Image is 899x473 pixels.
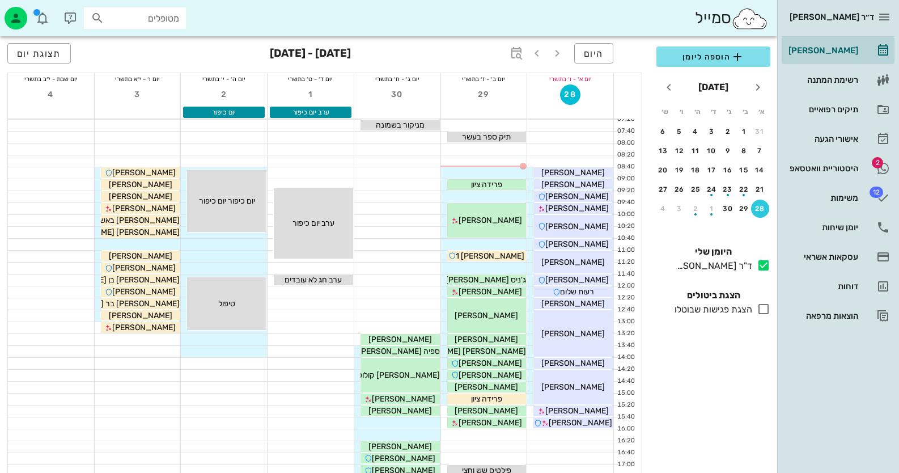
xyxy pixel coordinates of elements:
[541,299,605,309] span: [PERSON_NAME]
[212,108,236,116] span: יום כיפור
[751,180,769,199] button: 21
[694,76,733,99] button: [DATE]
[574,43,613,64] button: היום
[654,128,672,136] div: 6
[40,299,180,309] span: [PERSON_NAME] בר [PERSON_NAME]
[456,251,524,261] span: [PERSON_NAME] 1
[614,198,637,208] div: 09:40
[722,102,737,121] th: ג׳
[690,102,705,121] th: ה׳
[614,186,637,196] div: 09:20
[459,358,522,368] span: [PERSON_NAME]
[719,123,737,141] button: 2
[455,406,518,416] span: [PERSON_NAME]
[754,102,769,121] th: א׳
[735,185,753,193] div: 22
[786,164,858,173] div: היסטוריית וואטסאפ
[686,180,705,199] button: 25
[560,85,580,105] button: 28
[614,353,637,362] div: 14:00
[703,205,721,213] div: 1
[782,96,894,123] a: תיקים רפואיים
[459,216,522,225] span: [PERSON_NAME]
[349,370,440,380] span: [PERSON_NAME] קולוטיגין
[584,48,604,59] span: היום
[471,394,502,404] span: פרידה ציון
[387,90,408,99] span: 30
[614,138,637,148] div: 08:00
[786,75,858,85] div: רשימת המתנה
[703,142,721,160] button: 10
[268,73,354,85] div: יום ד׳ - ט׳ בתשרי
[671,123,689,141] button: 5
[751,205,769,213] div: 28
[8,73,94,85] div: יום שבת - י״ב בתשרי
[686,166,705,174] div: 18
[751,128,769,136] div: 31
[368,406,432,416] span: [PERSON_NAME]
[686,200,705,218] button: 2
[614,246,637,255] div: 11:00
[782,184,894,212] a: תגמשימות
[786,311,858,320] div: הוצאות מרפאה
[751,123,769,141] button: 31
[735,205,753,213] div: 29
[446,275,526,285] span: ג'ניס [PERSON_NAME]
[719,142,737,160] button: 9
[462,132,511,142] span: תיק ספר בעשר
[541,358,605,368] span: [PERSON_NAME]
[614,424,637,434] div: 16:00
[703,161,721,179] button: 17
[292,218,334,228] span: ערב יום כיפור
[541,329,605,339] span: [PERSON_NAME]
[614,329,637,339] div: 13:20
[703,147,721,155] div: 10
[112,263,176,273] span: [PERSON_NAME]
[695,6,768,31] div: סמייל
[719,147,737,155] div: 9
[671,128,689,136] div: 5
[109,251,172,261] span: [PERSON_NAME]
[656,245,770,259] h4: היומן שלי
[199,196,255,206] span: יום כיפור יום כיפור
[703,128,721,136] div: 3
[214,85,234,105] button: 2
[614,305,637,315] div: 12:40
[368,442,432,451] span: [PERSON_NAME]
[473,85,494,105] button: 29
[455,311,518,320] span: [PERSON_NAME]
[95,73,181,85] div: יום ו׳ - י״א בתשרי
[735,142,753,160] button: 8
[686,142,705,160] button: 11
[686,161,705,179] button: 18
[112,323,176,332] span: [PERSON_NAME]
[703,123,721,141] button: 3
[719,161,737,179] button: 16
[782,243,894,271] a: עסקאות אשראי
[112,204,176,213] span: [PERSON_NAME]
[614,174,637,184] div: 09:00
[671,180,689,199] button: 26
[751,166,769,174] div: 14
[7,43,71,64] button: תצוגת יום
[751,185,769,193] div: 21
[614,210,637,219] div: 10:00
[656,289,770,302] h4: הצגת ביטולים
[670,303,752,316] div: הצגת פגישות שבוטלו
[719,205,737,213] div: 30
[541,257,605,267] span: [PERSON_NAME]
[735,161,753,179] button: 15
[33,9,40,16] span: תג
[751,142,769,160] button: 7
[719,180,737,199] button: 23
[545,239,609,249] span: [PERSON_NAME]
[656,47,770,67] button: הוספה ליומן
[786,105,858,114] div: תיקים רפואיים
[614,269,637,279] div: 11:40
[671,142,689,160] button: 12
[782,214,894,241] a: יומן שיחות
[387,85,408,105] button: 30
[654,123,672,141] button: 6
[541,382,605,392] span: [PERSON_NAME]
[703,185,721,193] div: 24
